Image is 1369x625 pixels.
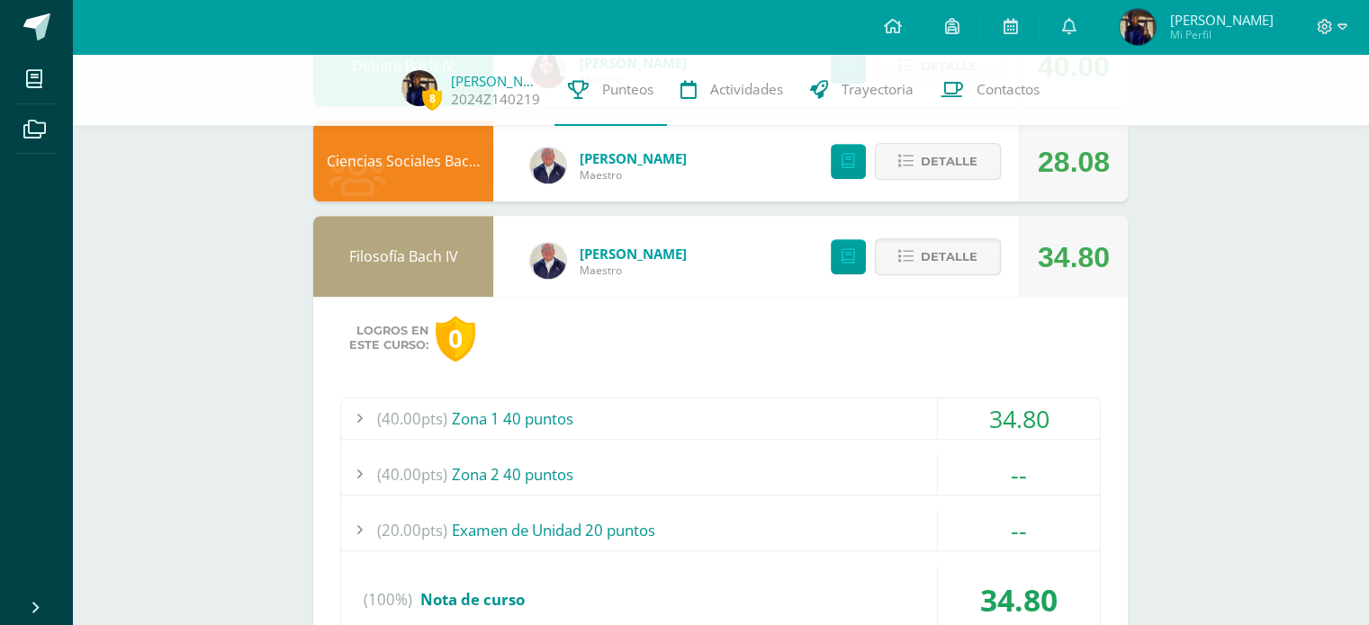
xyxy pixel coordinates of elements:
[451,90,540,109] a: 2024Z140219
[842,80,914,99] span: Trayectoria
[422,87,442,110] span: 8
[530,147,566,183] img: 8a9643c1d9fe29367a6b5a0e38b41c38.png
[436,316,475,362] div: 0
[341,398,1100,439] div: Zona 1 40 puntos
[1038,217,1110,298] div: 34.80
[377,510,447,550] span: (20.00pts)
[554,54,667,126] a: Punteos
[451,72,541,90] a: [PERSON_NAME]
[921,240,977,273] span: Detalle
[875,143,1001,180] button: Detalle
[602,80,653,99] span: Punteos
[349,324,428,353] span: Logros en este curso:
[1120,9,1156,45] img: 47cfc69b6a1e0313111ae0dfa61b3de3.png
[875,238,1001,275] button: Detalle
[1169,27,1273,42] span: Mi Perfil
[710,80,783,99] span: Actividades
[313,216,493,297] div: Filosofía Bach IV
[341,454,1100,495] div: Zona 2 40 puntos
[530,243,566,279] img: 8a9643c1d9fe29367a6b5a0e38b41c38.png
[667,54,797,126] a: Actividades
[938,398,1100,439] div: 34.80
[977,80,1040,99] span: Contactos
[580,149,687,167] a: [PERSON_NAME]
[377,454,447,495] span: (40.00pts)
[938,454,1100,495] div: --
[377,398,447,439] span: (40.00pts)
[580,245,687,263] a: [PERSON_NAME]
[1169,11,1273,29] span: [PERSON_NAME]
[797,54,927,126] a: Trayectoria
[1038,121,1110,202] div: 28.08
[938,510,1100,550] div: --
[927,54,1053,126] a: Contactos
[341,510,1100,550] div: Examen de Unidad 20 puntos
[921,145,977,178] span: Detalle
[313,121,493,201] div: Ciencias Sociales Bach IV
[401,70,437,106] img: 47cfc69b6a1e0313111ae0dfa61b3de3.png
[420,589,525,610] span: Nota de curso
[580,263,687,278] span: Maestro
[580,167,687,183] span: Maestro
